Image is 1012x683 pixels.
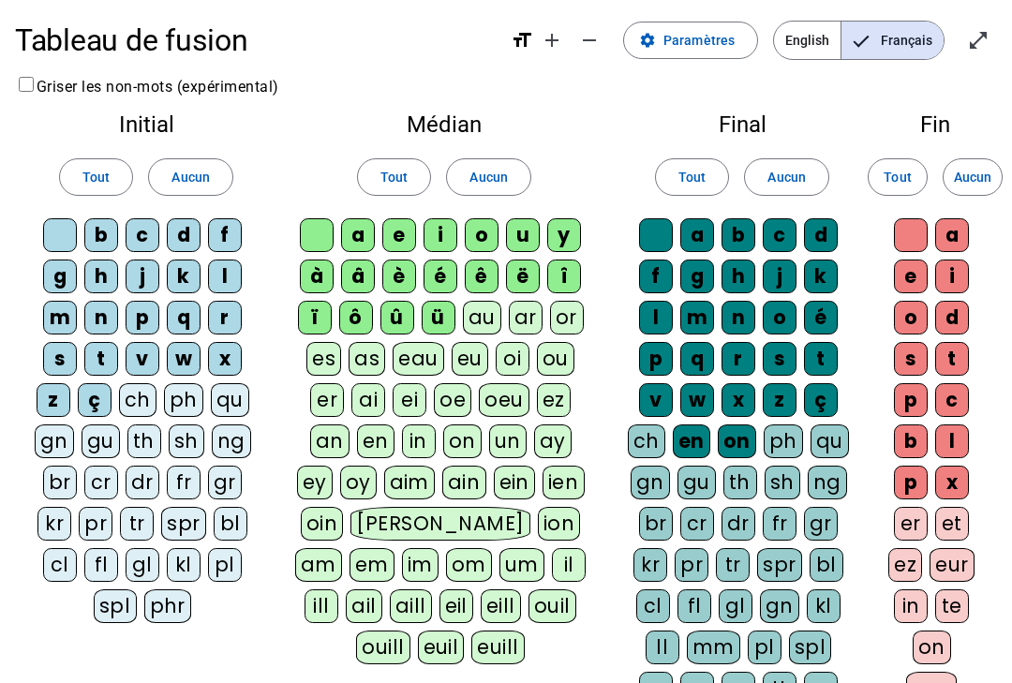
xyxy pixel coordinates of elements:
div: à [300,260,334,293]
div: bl [214,507,247,541]
div: et [935,507,969,541]
mat-icon: settings [639,32,656,49]
div: cr [680,507,714,541]
div: un [489,424,527,458]
div: aim [384,466,436,499]
span: Tout [82,166,110,188]
div: pr [79,507,112,541]
div: th [723,466,757,499]
div: qu [211,383,249,417]
div: d [935,301,969,334]
div: z [763,383,796,417]
div: ou [537,342,574,376]
button: Aucun [943,158,1003,196]
h2: Médian [292,113,596,136]
div: r [722,342,755,376]
button: Tout [357,158,431,196]
div: on [913,631,951,664]
span: Tout [884,166,911,188]
div: gn [35,424,74,458]
div: ey [297,466,333,499]
div: pr [675,548,708,582]
div: gr [804,507,838,541]
div: eill [481,589,521,623]
div: x [722,383,755,417]
div: phr [144,589,192,623]
h2: Fin [888,113,982,136]
div: fl [84,548,118,582]
div: sh [765,466,800,499]
div: pl [748,631,781,664]
div: ô [339,301,373,334]
div: br [639,507,673,541]
div: au [463,301,501,334]
div: oin [301,507,344,541]
div: p [894,466,928,499]
span: Aucun [954,166,991,188]
button: Aucun [446,158,530,196]
div: s [43,342,77,376]
mat-icon: open_in_full [967,29,990,52]
div: c [126,218,159,252]
div: g [680,260,714,293]
div: bl [810,548,843,582]
div: o [465,218,499,252]
div: x [208,342,242,376]
div: kr [633,548,667,582]
div: é [424,260,457,293]
div: ai [351,383,385,417]
div: v [126,342,159,376]
div: t [935,342,969,376]
div: gl [719,589,752,623]
div: ien [543,466,585,499]
button: Aucun [148,158,232,196]
div: p [639,342,673,376]
div: fl [677,589,711,623]
div: ar [509,301,543,334]
div: ez [537,383,571,417]
button: Tout [59,158,133,196]
mat-icon: format_size [511,29,533,52]
div: p [894,383,928,417]
div: i [935,260,969,293]
button: Tout [655,158,729,196]
div: en [673,424,710,458]
div: spr [757,548,802,582]
div: x [935,466,969,499]
div: â [341,260,375,293]
span: Paramètres [663,29,735,52]
span: Français [841,22,944,59]
div: ouill [356,631,409,664]
div: gu [82,424,120,458]
div: e [894,260,928,293]
div: oi [496,342,529,376]
div: on [443,424,482,458]
div: j [126,260,159,293]
div: il [552,548,586,582]
div: tr [120,507,154,541]
div: th [127,424,161,458]
div: eur [930,548,975,582]
div: ng [212,424,251,458]
div: dr [722,507,755,541]
div: oeu [479,383,529,417]
div: b [894,424,928,458]
div: ph [764,424,803,458]
div: m [43,301,77,334]
mat-icon: remove [578,29,601,52]
button: Aucun [744,158,828,196]
div: cl [636,589,670,623]
div: q [167,301,201,334]
div: f [208,218,242,252]
div: ill [305,589,338,623]
div: o [763,301,796,334]
div: cr [84,466,118,499]
div: euill [471,631,524,664]
div: î [547,260,581,293]
div: m [680,301,714,334]
div: a [935,218,969,252]
div: [PERSON_NAME] [350,507,529,541]
div: em [350,548,394,582]
div: en [357,424,394,458]
div: ei [393,383,426,417]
